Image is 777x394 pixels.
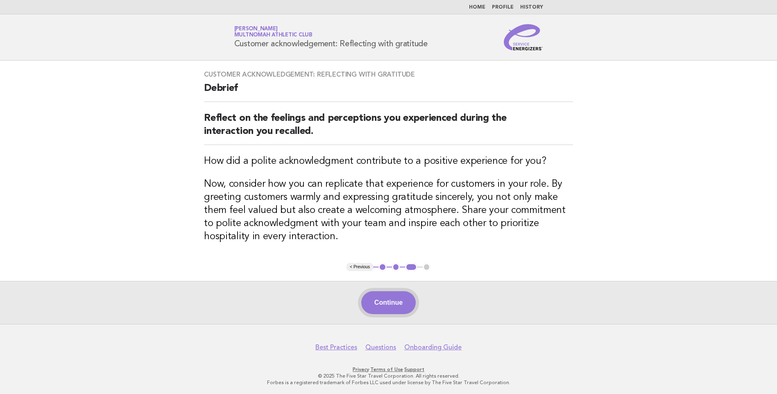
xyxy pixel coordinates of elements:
h3: Customer acknowledgement: Reflecting with gratitude [204,70,573,79]
button: 1 [378,263,387,271]
h1: Customer acknowledgement: Reflecting with gratitude [234,27,428,48]
button: Continue [361,291,416,314]
a: Onboarding Guide [404,343,462,351]
p: © 2025 The Five Star Travel Corporation. All rights reserved. [138,373,639,379]
h3: Now, consider how you can replicate that experience for customers in your role. By greeting custo... [204,178,573,243]
a: [PERSON_NAME]Multnomah Athletic Club [234,26,313,38]
a: History [520,5,543,10]
h2: Debrief [204,82,573,102]
span: Multnomah Athletic Club [234,33,313,38]
h3: How did a polite acknowledgment contribute to a positive experience for you? [204,155,573,168]
p: Forbes is a registered trademark of Forbes LLC used under license by The Five Star Travel Corpora... [138,379,639,386]
button: 2 [392,263,400,271]
a: Best Practices [315,343,357,351]
a: Terms of Use [370,367,403,372]
a: Questions [365,343,396,351]
img: Service Energizers [504,24,543,50]
p: · · [138,366,639,373]
button: 3 [405,263,417,271]
button: < Previous [347,263,373,271]
h2: Reflect on the feelings and perceptions you experienced during the interaction you recalled. [204,112,573,145]
a: Home [469,5,485,10]
a: Support [404,367,424,372]
a: Privacy [353,367,369,372]
a: Profile [492,5,514,10]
